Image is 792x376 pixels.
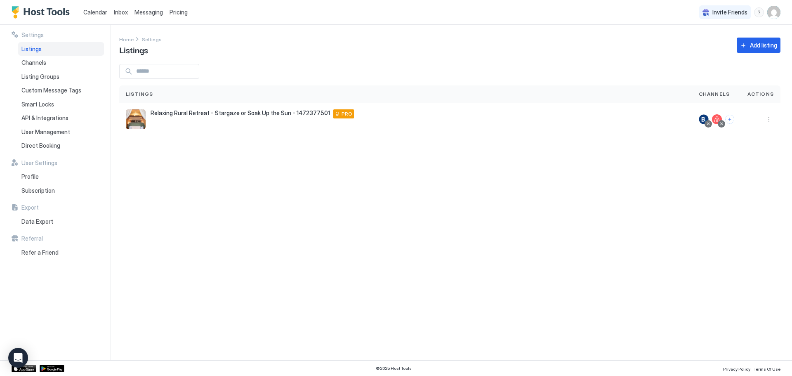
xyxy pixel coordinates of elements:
[21,45,42,53] span: Listings
[376,366,412,371] span: © 2025 Host Tools
[21,142,60,149] span: Direct Booking
[21,59,46,66] span: Channels
[725,115,734,124] button: Connect channels
[142,36,162,43] span: Settings
[119,36,134,43] span: Home
[18,246,104,260] a: Refer a Friend
[699,90,730,98] span: Channels
[151,109,330,117] span: Relaxing Rural Retreat - Stargaze or Soak Up the Sun - 1472377501
[119,35,134,43] div: Breadcrumb
[18,184,104,198] a: Subscription
[18,42,104,56] a: Listings
[21,204,39,211] span: Export
[21,218,53,225] span: Data Export
[767,6,780,19] div: User profile
[142,35,162,43] a: Settings
[750,41,777,50] div: Add listing
[40,365,64,372] a: Google Play Store
[21,31,44,39] span: Settings
[8,348,28,368] div: Open Intercom Messenger
[83,8,107,17] a: Calendar
[342,110,352,118] span: PRO
[134,9,163,16] span: Messaging
[18,139,104,153] a: Direct Booking
[754,367,780,371] span: Terms Of Use
[21,87,81,94] span: Custom Message Tags
[754,7,764,17] div: menu
[126,90,153,98] span: Listings
[12,365,36,372] a: App Store
[21,173,39,180] span: Profile
[119,43,148,56] span: Listings
[142,35,162,43] div: Breadcrumb
[18,125,104,139] a: User Management
[18,97,104,111] a: Smart Locks
[170,9,188,16] span: Pricing
[18,70,104,84] a: Listing Groups
[764,114,774,124] button: More options
[126,109,146,129] div: listing image
[83,9,107,16] span: Calendar
[114,8,128,17] a: Inbox
[747,90,774,98] span: Actions
[723,364,750,373] a: Privacy Policy
[12,6,73,19] a: Host Tools Logo
[18,215,104,229] a: Data Export
[21,101,54,108] span: Smart Locks
[712,9,747,16] span: Invite Friends
[18,170,104,184] a: Profile
[21,128,70,136] span: User Management
[21,235,43,242] span: Referral
[114,9,128,16] span: Inbox
[21,73,59,80] span: Listing Groups
[21,159,57,167] span: User Settings
[18,56,104,70] a: Channels
[764,114,774,124] div: menu
[18,83,104,97] a: Custom Message Tags
[21,114,68,122] span: API & Integrations
[21,187,55,194] span: Subscription
[119,35,134,43] a: Home
[21,249,59,256] span: Refer a Friend
[18,111,104,125] a: API & Integrations
[723,367,750,371] span: Privacy Policy
[754,364,780,373] a: Terms Of Use
[737,38,780,53] button: Add listing
[134,8,163,17] a: Messaging
[133,64,199,78] input: Input Field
